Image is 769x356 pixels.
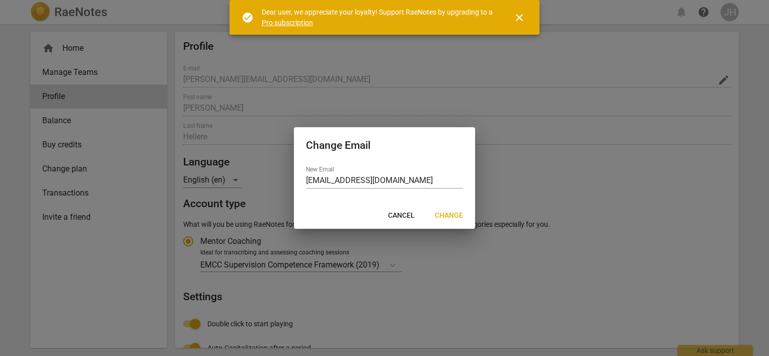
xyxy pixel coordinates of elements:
div: Dear user, we appreciate your loyalty! Support RaeNotes by upgrading to a [262,7,495,28]
a: Pro subscription [262,19,313,27]
button: Cancel [380,207,423,225]
span: check_circle [242,12,254,24]
span: Cancel [388,211,415,221]
label: New Email [306,166,334,172]
h2: Change Email [306,139,463,152]
span: Change [435,211,463,221]
button: Change [427,207,471,225]
span: close [513,12,525,24]
button: Close [507,6,531,30]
